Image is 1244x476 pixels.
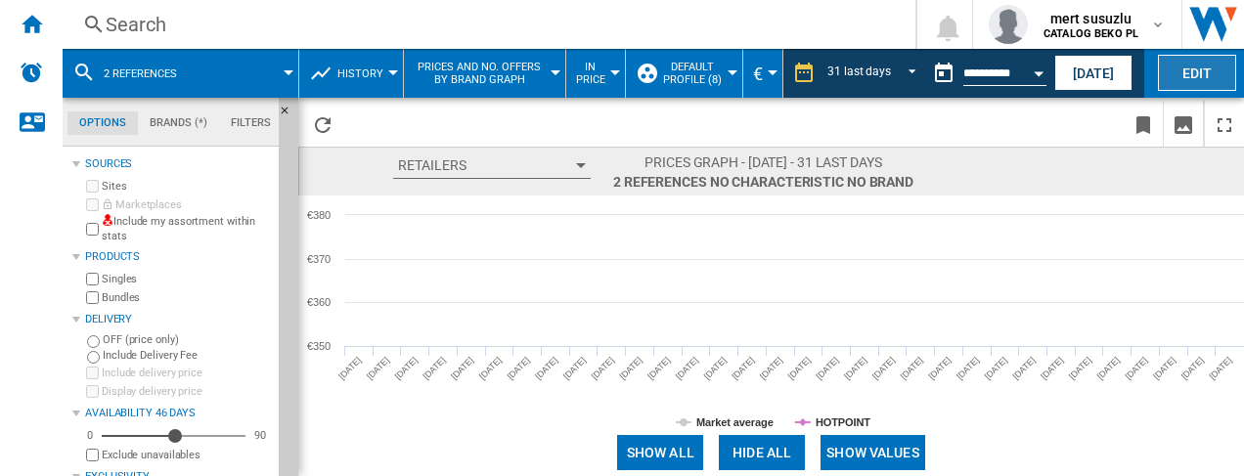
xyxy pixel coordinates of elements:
[753,49,773,98] button: €
[477,355,504,381] tspan: [DATE]
[1208,355,1234,381] tspan: [DATE]
[102,384,271,399] label: Display delivery price
[249,428,271,443] div: 90
[82,428,98,443] div: 0
[1039,355,1065,381] tspan: [DATE]
[307,253,331,265] tspan: €370
[613,172,913,192] span: 2 references No characteristic No brand
[20,61,43,84] img: alerts-logo.svg
[102,290,271,305] label: Bundles
[1151,355,1177,381] tspan: [DATE]
[103,348,271,363] label: Include Delivery Fee
[730,355,756,381] tspan: [DATE]
[533,355,559,381] tspan: [DATE]
[393,355,420,381] tspan: [DATE]
[85,249,271,265] div: Products
[86,449,99,461] input: Display delivery price
[393,152,591,179] button: Retailers
[617,435,703,470] button: Show all
[102,448,271,462] label: Exclude unavailables
[279,98,302,133] button: Hide
[1044,27,1138,40] b: CATALOG BEKO PL
[422,355,448,381] tspan: [DATE]
[576,49,615,98] button: In price
[337,67,383,80] span: History
[336,355,363,381] tspan: [DATE]
[102,366,271,380] label: Include delivery price
[102,179,271,194] label: Sites
[303,101,342,147] button: Reload
[989,5,1028,44] img: profile.jpg
[983,355,1009,381] tspan: [DATE]
[702,355,729,381] tspan: [DATE]
[613,152,913,172] span: Prices graph - [DATE] - 31 last days
[506,355,532,381] tspan: [DATE]
[618,355,644,381] tspan: [DATE]
[67,111,138,135] md-tab-item: Options
[825,58,924,90] md-select: REPORTS.WIZARD.STEPS.REPORT.STEPS.REPORT_OPTIONS.PERIOD: 31 last days
[1124,101,1163,147] button: Bookmark this report
[1021,53,1056,88] button: Open calendar
[307,209,331,221] tspan: €380
[636,49,733,98] div: Default profile (8)
[449,355,475,381] tspan: [DATE]
[365,355,391,381] tspan: [DATE]
[719,435,805,470] button: Hide all
[758,355,784,381] tspan: [DATE]
[86,367,99,379] input: Include delivery price
[307,296,331,308] tspan: €360
[138,111,219,135] md-tab-item: Brands (*)
[86,385,99,398] input: Display delivery price
[337,49,393,98] button: History
[85,312,271,327] div: Delivery
[561,355,588,381] tspan: [DATE]
[87,351,100,364] input: Include Delivery Fee
[924,54,963,93] button: md-calendar
[414,49,555,98] button: Prices and No. offers by brand graph
[103,332,271,347] label: OFF (price only)
[590,355,616,381] tspan: [DATE]
[86,180,99,193] input: Sites
[104,67,177,80] span: 2 references
[1205,101,1244,147] button: Maximize
[786,355,813,381] tspan: [DATE]
[86,273,99,285] input: Singles
[85,406,271,421] div: Availability 46 Days
[1044,9,1138,28] span: mert susuzlu
[414,61,546,86] span: Prices and No. offers by brand graph
[662,61,724,86] span: Default profile (8)
[816,416,870,428] tspan: HOTPOINT
[696,416,774,428] tspan: Market average
[1054,55,1133,91] button: [DATE]
[753,64,763,84] span: €
[955,355,981,381] tspan: [DATE]
[1164,101,1203,147] button: Download as image
[106,11,865,38] div: Search
[86,217,99,241] input: Include my assortment within stats
[102,272,271,286] label: Singles
[842,355,868,381] tspan: [DATE]
[821,435,925,470] button: Show values
[87,335,100,348] input: OFF (price only)
[662,49,733,98] button: Default profile (8)
[309,49,393,98] div: History
[307,340,331,352] tspan: €350
[743,49,783,98] md-menu: Currency
[899,355,925,381] tspan: [DATE]
[1124,355,1150,381] tspan: [DATE]
[645,355,672,381] tspan: [DATE]
[86,198,99,211] input: Marketplaces
[870,355,897,381] tspan: [DATE]
[72,49,289,98] div: 2 references
[1179,355,1206,381] tspan: [DATE]
[86,291,99,304] input: Bundles
[927,355,954,381] tspan: [DATE]
[1011,355,1038,381] tspan: [DATE]
[85,156,271,172] div: Sources
[104,49,197,98] button: 2 references
[219,111,283,135] md-tab-item: Filters
[102,214,113,226] img: mysite-not-bg-18x18.png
